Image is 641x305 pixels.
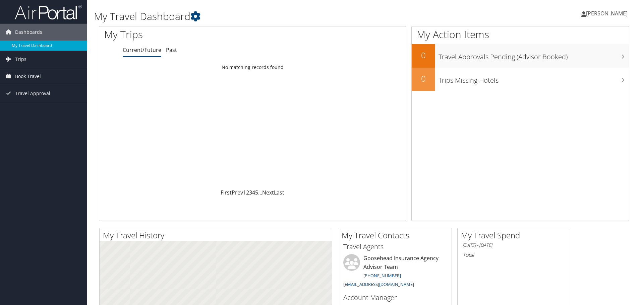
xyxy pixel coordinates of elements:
[461,230,571,241] h2: My Travel Spend
[586,10,628,17] span: [PERSON_NAME]
[412,27,629,42] h1: My Action Items
[249,189,252,196] a: 3
[412,50,435,61] h2: 0
[255,189,258,196] a: 5
[412,44,629,68] a: 0Travel Approvals Pending (Advisor Booked)
[99,61,406,73] td: No matching records found
[15,4,82,20] img: airportal-logo.png
[262,189,274,196] a: Next
[581,3,634,23] a: [PERSON_NAME]
[342,230,452,241] h2: My Travel Contacts
[252,189,255,196] a: 4
[123,46,161,54] a: Current/Future
[463,242,566,248] h6: [DATE] - [DATE]
[232,189,243,196] a: Prev
[343,242,447,251] h3: Travel Agents
[15,24,42,41] span: Dashboards
[412,73,435,84] h2: 0
[463,251,566,258] h6: Total
[103,230,332,241] h2: My Travel History
[439,49,629,62] h3: Travel Approvals Pending (Advisor Booked)
[15,85,50,102] span: Travel Approval
[166,46,177,54] a: Past
[243,189,246,196] a: 1
[343,293,447,302] h3: Account Manager
[340,254,450,290] li: Goosehead Insurance Agency Advisor Team
[94,9,454,23] h1: My Travel Dashboard
[221,189,232,196] a: First
[246,189,249,196] a: 2
[439,72,629,85] h3: Trips Missing Hotels
[412,68,629,91] a: 0Trips Missing Hotels
[15,51,26,68] span: Trips
[15,68,41,85] span: Book Travel
[274,189,284,196] a: Last
[363,273,401,279] a: [PHONE_NUMBER]
[343,281,414,287] a: [EMAIL_ADDRESS][DOMAIN_NAME]
[258,189,262,196] span: …
[104,27,273,42] h1: My Trips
